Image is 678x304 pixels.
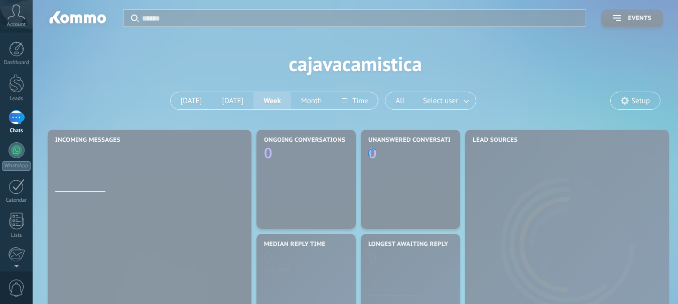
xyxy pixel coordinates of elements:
[2,128,31,134] div: Chats
[2,197,31,204] div: Calendar
[7,22,26,28] span: Account
[2,96,31,102] div: Leads
[2,60,31,66] div: Dashboard
[2,161,31,171] div: WhatsApp
[2,232,31,239] div: Lists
